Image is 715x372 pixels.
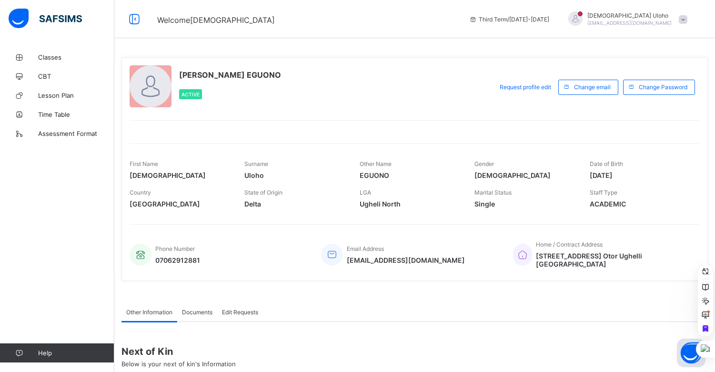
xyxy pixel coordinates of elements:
span: Country [130,189,151,196]
span: EGUONO [360,171,460,179]
span: 07062912881 [155,256,200,264]
span: State of Origin [244,189,282,196]
span: ACADEMIC [590,200,690,208]
span: Other Information [126,309,172,316]
span: [EMAIL_ADDRESS][DOMAIN_NAME] [587,20,672,26]
span: [DEMOGRAPHIC_DATA] [130,171,230,179]
span: Edit Requests [222,309,258,316]
span: Other Name [360,160,392,167]
span: Home / Contract Address [536,241,603,248]
button: Open asap [677,339,705,367]
span: Next of Kin [121,346,708,357]
span: Request profile edit [500,83,551,91]
span: CBT [38,72,114,80]
span: [STREET_ADDRESS] Otor Ughelli [GEOGRAPHIC_DATA] [536,252,690,268]
span: Delta [244,200,345,208]
span: [GEOGRAPHIC_DATA] [130,200,230,208]
span: Gender [474,160,494,167]
img: safsims [9,9,82,29]
span: Assessment Format [38,130,114,137]
span: Staff Type [590,189,617,196]
span: Uloho [244,171,345,179]
span: LGA [360,189,371,196]
span: Single [474,200,575,208]
span: [DATE] [590,171,690,179]
span: Change Password [639,83,687,91]
span: Marital Status [474,189,512,196]
span: [DEMOGRAPHIC_DATA] [474,171,575,179]
span: session/term information [469,16,549,23]
span: Lesson Plan [38,92,114,99]
span: Email Address [347,245,384,252]
span: Phone Number [155,245,195,252]
span: Classes [38,53,114,61]
span: [DEMOGRAPHIC_DATA] Uloho [587,12,672,19]
span: Date of Birth [590,160,623,167]
span: Documents [182,309,212,316]
span: Ugheli North [360,200,460,208]
span: Surname [244,160,268,167]
span: [PERSON_NAME] EGUONO [179,70,281,80]
span: Below is your next of kin's Information [121,360,236,368]
span: Welcome [DEMOGRAPHIC_DATA] [157,15,275,25]
span: Help [38,349,114,357]
span: Active [181,92,200,97]
span: [EMAIL_ADDRESS][DOMAIN_NAME] [347,256,465,264]
span: First Name [130,160,158,167]
span: Time Table [38,111,114,118]
span: Change email [574,83,611,91]
div: EzekielUloho [559,11,692,27]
